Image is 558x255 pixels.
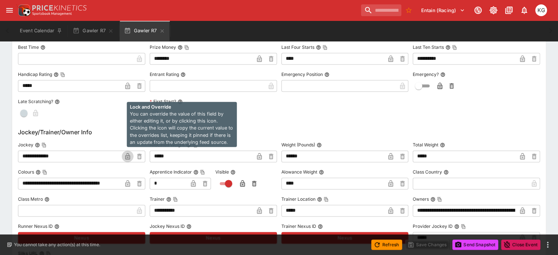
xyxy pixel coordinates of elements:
button: Copy To Clipboard [324,197,329,202]
div: Kevin Gutschlag [535,4,547,16]
button: Gawler R7 [120,21,169,41]
p: Trainer [150,196,165,202]
p: Apprentice Indicator [150,169,192,175]
button: No Bookmarks [403,4,415,16]
button: Nexus [150,232,277,244]
button: Copy To Clipboard [173,197,178,202]
button: Alowance Weight [319,170,324,175]
button: more [543,240,552,249]
p: Jockey [18,142,33,148]
input: search [361,4,401,16]
button: ColoursCopy To Clipboard [36,170,41,175]
button: Select Tenant [417,4,469,16]
button: Gawler R7 [68,21,118,41]
button: Late Scratching? [55,99,60,104]
button: Copy To Clipboard [42,170,47,175]
button: Trainer LocationCopy To Clipboard [317,197,322,202]
button: Copy To Clipboard [184,45,189,50]
button: JockeyCopy To Clipboard [35,142,40,147]
p: Total Weight [413,142,438,148]
button: Copy To Clipboard [461,224,466,229]
button: Emergency? [440,72,445,77]
button: Nexus [281,232,409,244]
button: Handicap RatingCopy To Clipboard [54,72,59,77]
button: Weight (Pounds) [317,142,322,147]
p: You cannot take any action(s) at this time. [14,241,100,248]
button: Copy To Clipboard [322,45,328,50]
p: Owners [413,196,429,202]
p: Weight (Pounds) [281,142,315,148]
button: Jockey Nexus ID [186,224,192,229]
p: Class Metro [18,196,43,202]
button: Notifications [518,4,531,17]
p: Provider Jockey ID [413,223,453,229]
button: Nexus [18,232,145,244]
button: Close Event [501,240,540,250]
button: Prize MoneyCopy To Clipboard [178,45,183,50]
p: Last Ten Starts [413,44,444,50]
button: Best Time [40,45,45,50]
button: Entrant Rating [180,72,186,77]
button: Last Ten StartsCopy To Clipboard [445,45,451,50]
button: First Start? [178,99,183,104]
button: Runner Nexus ID [54,224,59,229]
button: Provider Jockey IDCopy To Clipboard [454,224,459,229]
button: TrainerCopy To Clipboard [166,197,171,202]
button: Connected to PK [471,4,485,17]
button: Trainer Nexus ID [318,224,323,229]
p: Best Time [18,44,39,50]
button: Event Calendar [15,21,67,41]
button: Copy To Clipboard [60,72,65,77]
p: Colours [18,169,34,175]
button: OwnersCopy To Clipboard [430,197,435,202]
button: Class Metro [44,197,50,202]
button: Kevin Gutschlag [533,2,549,18]
p: Emergency Position [281,71,323,77]
button: open drawer [3,4,16,17]
p: Handicap Rating [18,71,52,77]
img: PriceKinetics [32,5,87,11]
p: Runner Nexus ID [18,223,53,229]
p: You can override the value of this field by either editing it, or by clicking this icon. Clicking... [130,110,234,145]
p: Prize Money [150,44,176,50]
img: Sportsbook Management [32,12,72,15]
p: Entrant Rating [150,71,179,77]
p: Trainer Location [281,196,316,202]
button: Copy To Clipboard [437,197,442,202]
button: Refresh [371,240,402,250]
button: Class Country [444,170,449,175]
p: Jockey Nexus ID [150,223,185,229]
button: Copy To Clipboard [41,142,47,147]
p: Trainer Nexus ID [281,223,316,229]
button: Send Snapshot [452,240,498,250]
p: Emergency? [413,71,439,77]
img: PriceKinetics Logo [16,3,31,18]
p: First Start? [150,98,176,105]
button: Emergency Position [324,72,329,77]
p: Visible [215,169,229,175]
p: Lock and Override [130,103,234,110]
button: Copy To Clipboard [200,170,205,175]
p: Alowance Weight [281,169,317,175]
p: Last Four Starts [281,44,314,50]
button: Apprentice IndicatorCopy To Clipboard [193,170,198,175]
button: Visible [230,170,236,175]
button: Copy To Clipboard [452,45,457,50]
button: Total Weight [440,142,445,147]
button: Last Four StartsCopy To Clipboard [316,45,321,50]
h6: Jockey/Trainer/Owner Info [18,128,540,136]
button: Documentation [502,4,515,17]
p: Late Scratching? [18,98,53,105]
p: Class Country [413,169,442,175]
button: Toggle light/dark mode [487,4,500,17]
